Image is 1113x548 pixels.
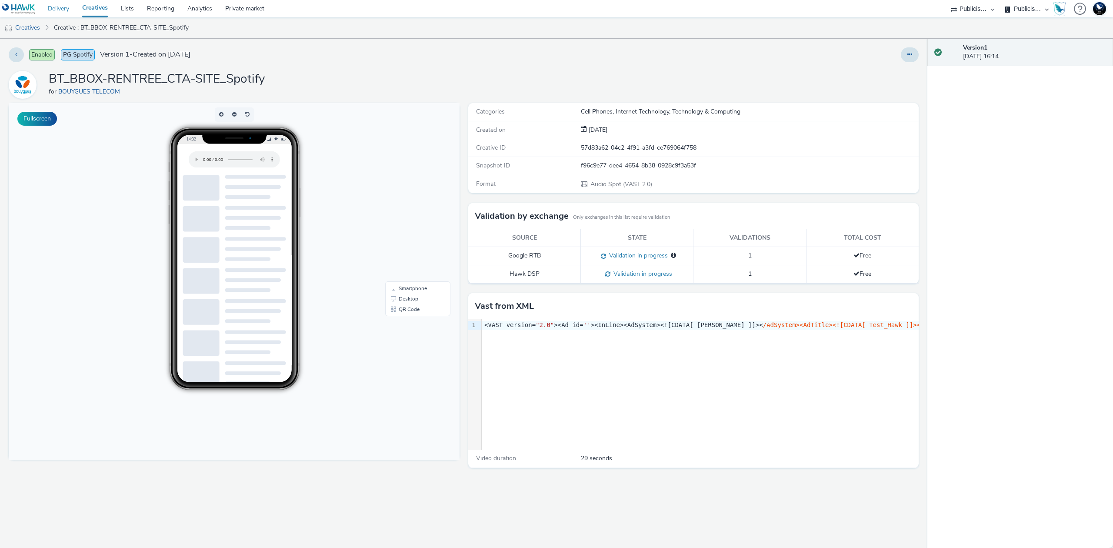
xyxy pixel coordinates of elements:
[10,72,35,97] img: BOUYGUES TELECOM
[581,161,918,170] div: f96c9e77-dee4-4654-8b38-0928c9f3a53f
[581,144,918,152] div: 57d83a62-04c2-4f91-a3fd-ce769064f758
[476,107,505,116] span: Categories
[583,321,591,328] span: ''
[1053,2,1066,16] img: Hawk Academy
[606,251,668,260] span: Validation in progress
[49,71,265,87] h1: BT_BBOX-RENTREE_CTA-SITE_Spotify
[748,251,752,260] span: 1
[49,87,58,96] span: for
[748,270,752,278] span: 1
[468,247,581,265] td: Google RTB
[590,180,652,188] span: Audio Spot (VAST 2.0)
[610,270,672,278] span: Validation in progress
[763,321,924,328] span: /AdSystem><AdTitle><![CDATA[ Test_Hawk ]]></
[963,43,1106,61] div: [DATE] 16:14
[476,144,506,152] span: Creative ID
[9,80,40,89] a: BOUYGUES TELECOM
[476,454,516,462] span: Video duration
[378,201,440,211] li: QR Code
[29,49,55,60] span: Enabled
[378,180,440,190] li: Smartphone
[853,251,871,260] span: Free
[390,204,411,209] span: QR Code
[2,3,36,14] img: undefined Logo
[475,300,534,313] h3: Vast from XML
[177,33,187,38] span: 14:32
[581,229,693,247] th: State
[17,112,57,126] button: Fullscreen
[806,229,919,247] th: Total cost
[468,229,581,247] th: Source
[476,161,510,170] span: Snapshot ID
[475,210,569,223] h3: Validation by exchange
[587,126,607,134] div: Creation 14 August 2025, 16:14
[468,321,477,330] div: 1
[573,214,670,221] small: Only exchanges in this list require validation
[58,87,123,96] a: BOUYGUES TELECOM
[4,24,13,33] img: audio
[587,126,607,134] span: [DATE]
[390,183,418,188] span: Smartphone
[476,180,496,188] span: Format
[693,229,806,247] th: Validations
[581,454,612,463] span: 29 seconds
[536,321,554,328] span: "2.0"
[61,49,95,60] span: PG Spotify
[476,126,506,134] span: Created on
[50,17,193,38] a: Creative : BT_BBOX-RENTREE_CTA-SITE_Spotify
[100,50,190,60] span: Version 1 - Created on [DATE]
[1053,2,1070,16] a: Hawk Academy
[853,270,871,278] span: Free
[581,107,918,116] div: Cell Phones, Internet Technology, Technology & Computing
[378,190,440,201] li: Desktop
[468,265,581,284] td: Hawk DSP
[1093,2,1106,15] img: Support Hawk
[390,193,410,198] span: Desktop
[963,43,987,52] strong: Version 1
